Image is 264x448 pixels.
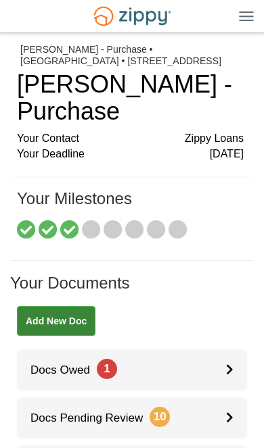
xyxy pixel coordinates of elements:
[17,412,170,424] span: Docs Pending Review
[150,407,170,427] span: 10
[17,147,244,162] div: Your Deadline
[17,190,244,221] h1: Your Milestones
[185,131,244,147] span: Zippy Loans
[20,44,244,67] div: [PERSON_NAME] - Purchase • [GEOGRAPHIC_DATA] • [STREET_ADDRESS]
[239,11,254,21] img: Mobile Dropdown Menu
[17,397,247,439] a: Docs Pending Review10
[17,349,247,391] a: Docs Owed1
[17,364,117,376] span: Docs Owed
[17,306,95,336] a: Add New Doc
[17,71,244,124] h1: [PERSON_NAME] - Purchase
[97,359,117,379] span: 1
[17,131,244,147] div: Your Contact
[10,274,254,305] h1: Your Documents
[210,147,244,162] span: [DATE]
